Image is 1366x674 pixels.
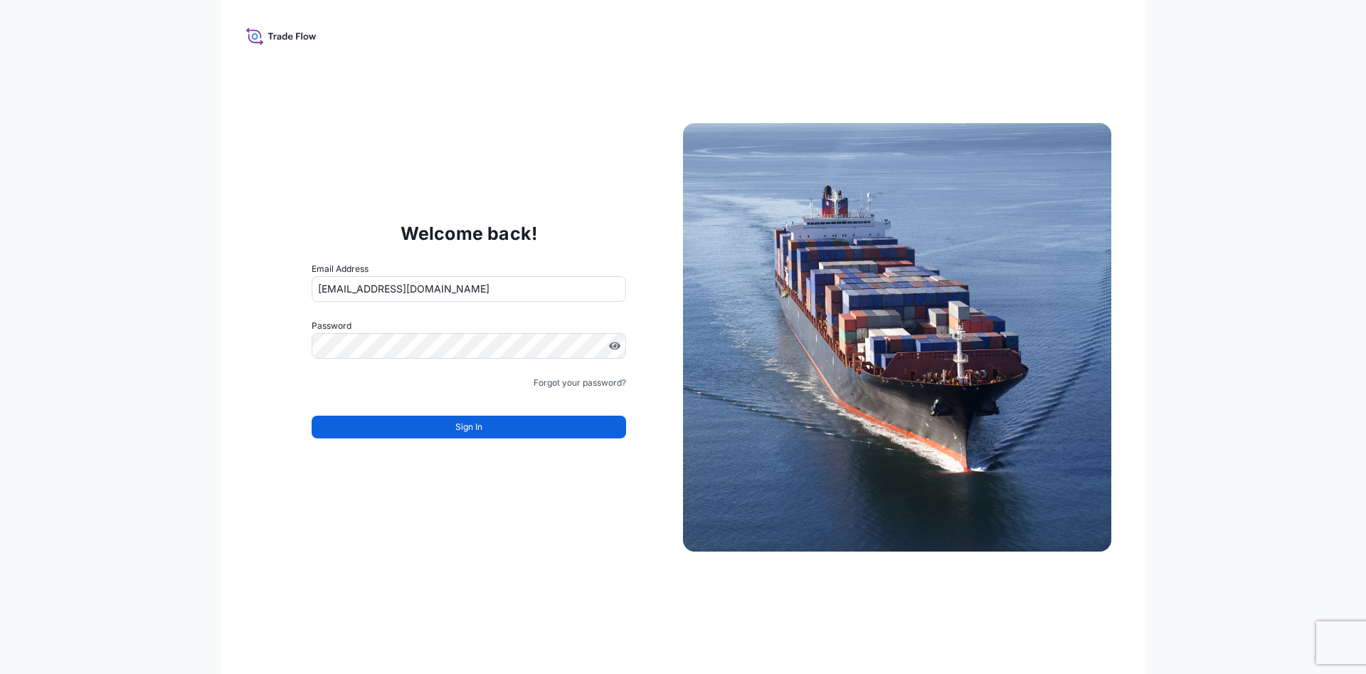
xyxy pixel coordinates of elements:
a: Forgot your password? [534,376,626,390]
button: Sign In [312,416,626,438]
span: Sign In [455,420,482,434]
button: Show password [609,340,620,352]
label: Email Address [312,262,369,276]
input: example@gmail.com [312,276,626,302]
label: Password [312,319,626,333]
p: Welcome back! [401,222,538,245]
img: Ship illustration [683,123,1111,552]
